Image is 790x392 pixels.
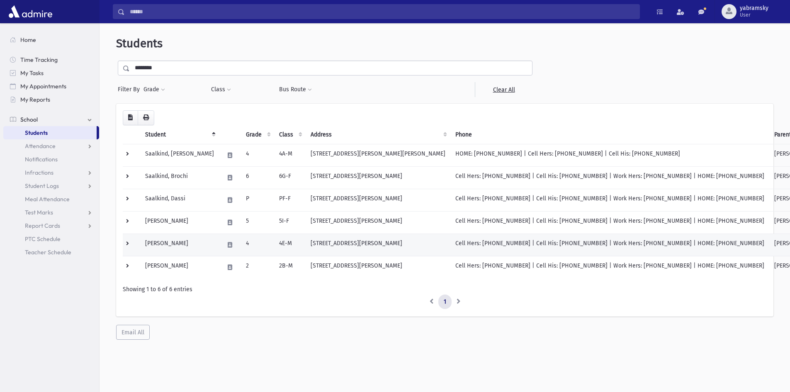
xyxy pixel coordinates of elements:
td: 5I-F [274,211,306,234]
a: Report Cards [3,219,99,232]
a: PTC Schedule [3,232,99,246]
span: Teacher Schedule [25,248,71,256]
span: Home [20,36,36,44]
td: [PERSON_NAME] [140,211,219,234]
td: 4E-M [274,234,306,256]
td: Cell Hers: [PHONE_NUMBER] | Cell His: [PHONE_NUMBER] | Work Hers: [PHONE_NUMBER] | HOME: [PHONE_N... [450,166,769,189]
a: Infractions [3,166,99,179]
td: [STREET_ADDRESS][PERSON_NAME] [306,189,450,211]
span: Students [25,129,48,136]
a: My Tasks [3,66,99,80]
button: Email All [116,325,150,340]
td: Saalkind, Dassi [140,189,219,211]
td: 2B-M [274,256,306,278]
td: Saalkind, [PERSON_NAME] [140,144,219,166]
a: School [3,113,99,126]
th: Phone [450,125,769,144]
img: AdmirePro [7,3,54,20]
td: [STREET_ADDRESS][PERSON_NAME] [306,166,450,189]
span: yabramsky [740,5,768,12]
td: 4 [241,144,274,166]
span: Student Logs [25,182,59,190]
td: Cell Hers: [PHONE_NUMBER] | Cell His: [PHONE_NUMBER] | Work Hers: [PHONE_NUMBER] | HOME: [PHONE_N... [450,256,769,278]
input: Search [125,4,639,19]
a: Students [3,126,97,139]
td: 6 [241,166,274,189]
td: HOME: [PHONE_NUMBER] | Cell Hers: [PHONE_NUMBER] | Cell His: [PHONE_NUMBER] [450,144,769,166]
td: [PERSON_NAME] [140,256,219,278]
a: Home [3,33,99,46]
th: Address: activate to sort column ascending [306,125,450,144]
button: Print [138,110,154,125]
span: Students [116,37,163,50]
button: Grade [143,82,165,97]
span: My Reports [20,96,50,103]
span: Filter By [118,85,143,94]
th: Class: activate to sort column ascending [274,125,306,144]
button: Class [211,82,231,97]
a: Meal Attendance [3,192,99,206]
span: PTC Schedule [25,235,61,243]
td: 2 [241,256,274,278]
a: Student Logs [3,179,99,192]
td: Saalkind, Brochi [140,166,219,189]
span: My Appointments [20,83,66,90]
span: User [740,12,768,18]
td: 4A-M [274,144,306,166]
a: Teacher Schedule [3,246,99,259]
td: P [241,189,274,211]
td: [PERSON_NAME] [140,234,219,256]
td: 6G-F [274,166,306,189]
span: Report Cards [25,222,60,229]
span: School [20,116,38,123]
div: Showing 1 to 6 of 6 entries [123,285,767,294]
span: Attendance [25,142,56,150]
td: [STREET_ADDRESS][PERSON_NAME] [306,234,450,256]
a: My Appointments [3,80,99,93]
td: Cell Hers: [PHONE_NUMBER] | Cell His: [PHONE_NUMBER] | Work Hers: [PHONE_NUMBER] | HOME: [PHONE_N... [450,189,769,211]
th: Grade: activate to sort column ascending [241,125,274,144]
td: [STREET_ADDRESS][PERSON_NAME] [306,211,450,234]
td: 5 [241,211,274,234]
td: Cell Hers: [PHONE_NUMBER] | Cell His: [PHONE_NUMBER] | Work Hers: [PHONE_NUMBER] | HOME: [PHONE_N... [450,234,769,256]
td: [STREET_ADDRESS][PERSON_NAME] [306,256,450,278]
button: Bus Route [279,82,312,97]
td: 4 [241,234,274,256]
a: Attendance [3,139,99,153]
span: Test Marks [25,209,53,216]
th: Student: activate to sort column descending [140,125,219,144]
td: [STREET_ADDRESS][PERSON_NAME][PERSON_NAME] [306,144,450,166]
span: Notifications [25,156,58,163]
a: Time Tracking [3,53,99,66]
a: Notifications [3,153,99,166]
a: Clear All [475,82,532,97]
button: CSV [123,110,138,125]
span: My Tasks [20,69,44,77]
a: Test Marks [3,206,99,219]
span: Time Tracking [20,56,58,63]
a: 1 [438,295,452,309]
a: My Reports [3,93,99,106]
td: PF-F [274,189,306,211]
td: Cell Hers: [PHONE_NUMBER] | Cell His: [PHONE_NUMBER] | Work Hers: [PHONE_NUMBER] | HOME: [PHONE_N... [450,211,769,234]
span: Infractions [25,169,53,176]
span: Meal Attendance [25,195,70,203]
